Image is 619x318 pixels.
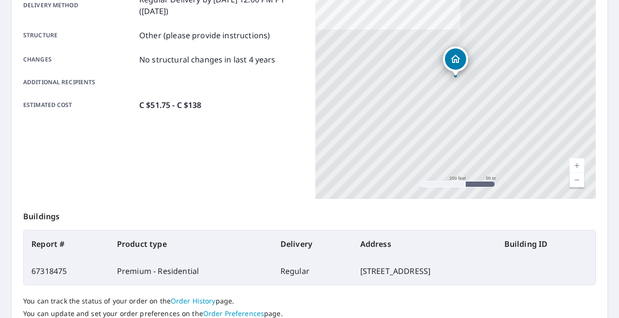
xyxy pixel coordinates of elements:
p: Additional recipients [23,78,135,87]
th: Building ID [497,230,595,257]
th: Product type [109,230,273,257]
th: Delivery [273,230,353,257]
p: Other (please provide instructions) [139,30,270,41]
p: No structural changes in last 4 years [139,54,276,65]
a: Current Level 17, Zoom In [570,158,584,173]
td: [STREET_ADDRESS] [353,257,497,285]
td: 67318475 [24,257,109,285]
p: Changes [23,54,135,65]
a: Order History [171,296,216,305]
th: Address [353,230,497,257]
p: You can track the status of your order on the page. [23,297,596,305]
div: Dropped pin, building 1, Residential property, 342 FOX RANCH RD CUMBERLAND NS B4H3Y3 [443,46,468,76]
td: Regular [273,257,353,285]
th: Report # [24,230,109,257]
p: Buildings [23,199,596,230]
p: You can update and set your order preferences on the page. [23,309,596,318]
p: C $51.75 - C $138 [139,99,202,111]
p: Estimated cost [23,99,135,111]
p: Structure [23,30,135,41]
td: Premium - Residential [109,257,273,285]
a: Current Level 17, Zoom Out [570,173,584,187]
a: Order Preferences [203,309,264,318]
